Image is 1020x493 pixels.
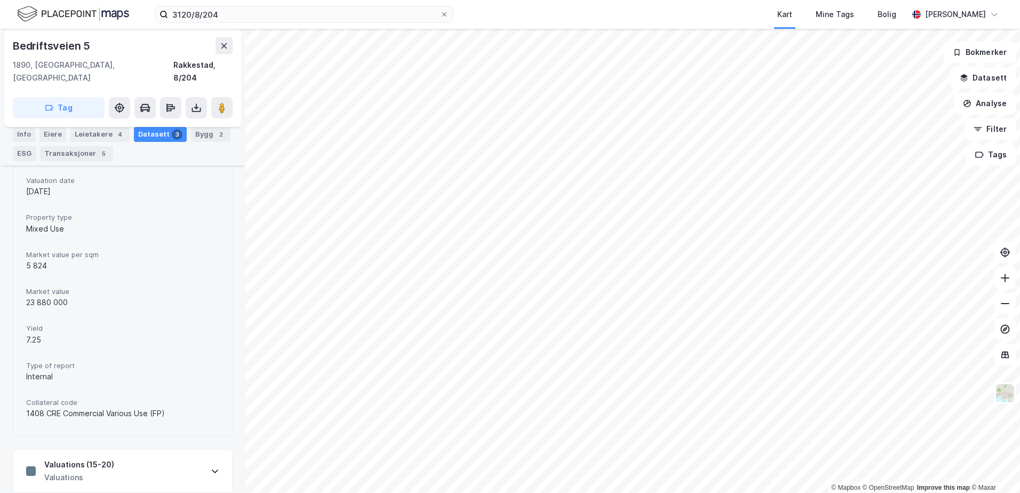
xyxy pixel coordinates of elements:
[863,484,914,491] a: OpenStreetMap
[995,383,1015,403] img: Z
[26,287,219,296] span: Market value
[26,185,219,198] div: [DATE]
[13,59,173,84] div: 1890, [GEOGRAPHIC_DATA], [GEOGRAPHIC_DATA]
[26,176,219,185] span: Valuation date
[967,442,1020,493] iframe: Chat Widget
[26,398,219,407] span: Collateral code
[816,8,854,21] div: Mine Tags
[168,6,440,22] input: Søk på adresse, matrikkel, gårdeiere, leietakere eller personer
[44,458,114,471] div: Valuations (15-20)
[70,127,130,142] div: Leietakere
[831,484,860,491] a: Mapbox
[44,471,114,484] div: Valuations
[134,127,187,142] div: Datasett
[26,259,219,272] div: 5 824
[26,250,219,259] span: Market value per sqm
[26,296,219,309] div: 23 880 000
[26,222,219,235] div: Mixed Use
[965,118,1016,140] button: Filter
[26,324,219,333] span: Yield
[26,370,219,383] div: Internal
[966,144,1016,165] button: Tags
[13,146,36,161] div: ESG
[26,361,219,370] span: Type of report
[173,59,233,84] div: Rakkestad, 8/204
[13,37,92,54] div: Bedriftsveien 5
[26,213,219,222] span: Property type
[13,97,105,118] button: Tag
[39,127,66,142] div: Eiere
[777,8,792,21] div: Kart
[951,67,1016,89] button: Datasett
[98,148,109,159] div: 5
[216,129,226,140] div: 2
[191,127,230,142] div: Bygg
[172,129,182,140] div: 3
[40,146,113,161] div: Transaksjoner
[26,407,219,420] div: 1408 CRE Commercial Various Use (FP)
[17,5,129,23] img: logo.f888ab2527a4732fd821a326f86c7f29.svg
[917,484,970,491] a: Improve this map
[944,42,1016,63] button: Bokmerker
[954,93,1016,114] button: Analyse
[925,8,986,21] div: [PERSON_NAME]
[13,127,35,142] div: Info
[26,333,219,346] div: 7.25
[878,8,896,21] div: Bolig
[115,129,125,140] div: 4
